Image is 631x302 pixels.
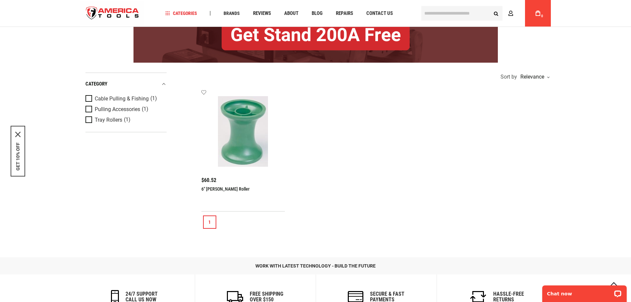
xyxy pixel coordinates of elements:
button: GET 10% OFF [15,142,21,170]
span: Cable Pulling & Fishing [95,96,149,102]
span: 0 [541,14,543,18]
div: Product Filters [85,73,167,132]
span: (1) [142,106,148,112]
a: 1 [203,215,216,229]
a: Blog [309,9,326,18]
span: Tray Rollers [95,117,122,123]
span: Pulling Accessories [95,106,140,112]
a: store logo [80,1,145,26]
span: About [284,11,298,16]
button: Close [15,132,21,137]
iframe: LiveChat chat widget [538,281,631,302]
div: Relevance [519,74,549,80]
img: 6 [208,96,279,167]
a: 6" [PERSON_NAME] Roller [201,186,249,192]
a: Categories [162,9,200,18]
span: Blog [312,11,323,16]
a: Tray Rollers (1) [85,116,165,124]
img: America Tools [80,1,145,26]
span: (1) [150,96,157,101]
button: Search [490,7,502,20]
span: Categories [165,11,197,16]
a: Repairs [333,9,356,18]
a: Reviews [250,9,274,18]
span: Sort by [500,74,517,80]
a: Brands [221,9,243,18]
span: Brands [224,11,240,16]
svg: close icon [15,132,21,137]
a: Contact Us [363,9,396,18]
span: Contact Us [366,11,393,16]
span: Repairs [336,11,353,16]
span: Reviews [253,11,271,16]
span: (1) [124,117,131,123]
div: category [85,80,167,89]
a: Cable Pulling & Fishing (1) [85,95,165,102]
span: $60.52 [201,178,216,183]
a: Pulling Accessories (1) [85,106,165,113]
a: About [281,9,301,18]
